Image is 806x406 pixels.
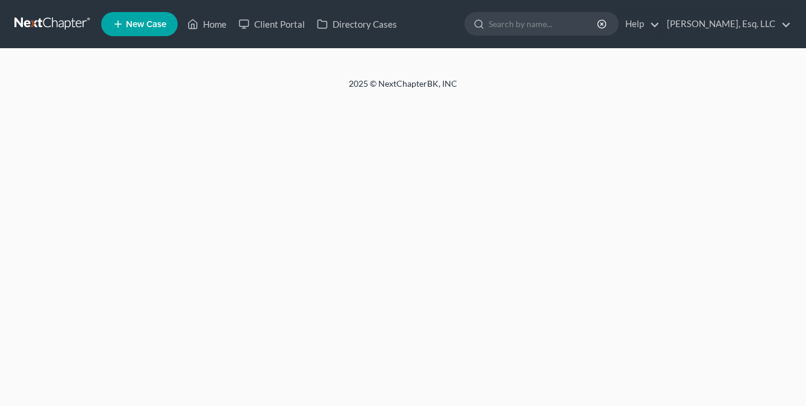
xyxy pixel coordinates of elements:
a: Client Portal [233,13,311,35]
a: Home [181,13,233,35]
a: [PERSON_NAME], Esq. LLC [661,13,791,35]
input: Search by name... [489,13,599,35]
a: Directory Cases [311,13,403,35]
div: 2025 © NextChapterBK, INC [60,78,746,99]
span: New Case [126,20,166,29]
a: Help [619,13,660,35]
